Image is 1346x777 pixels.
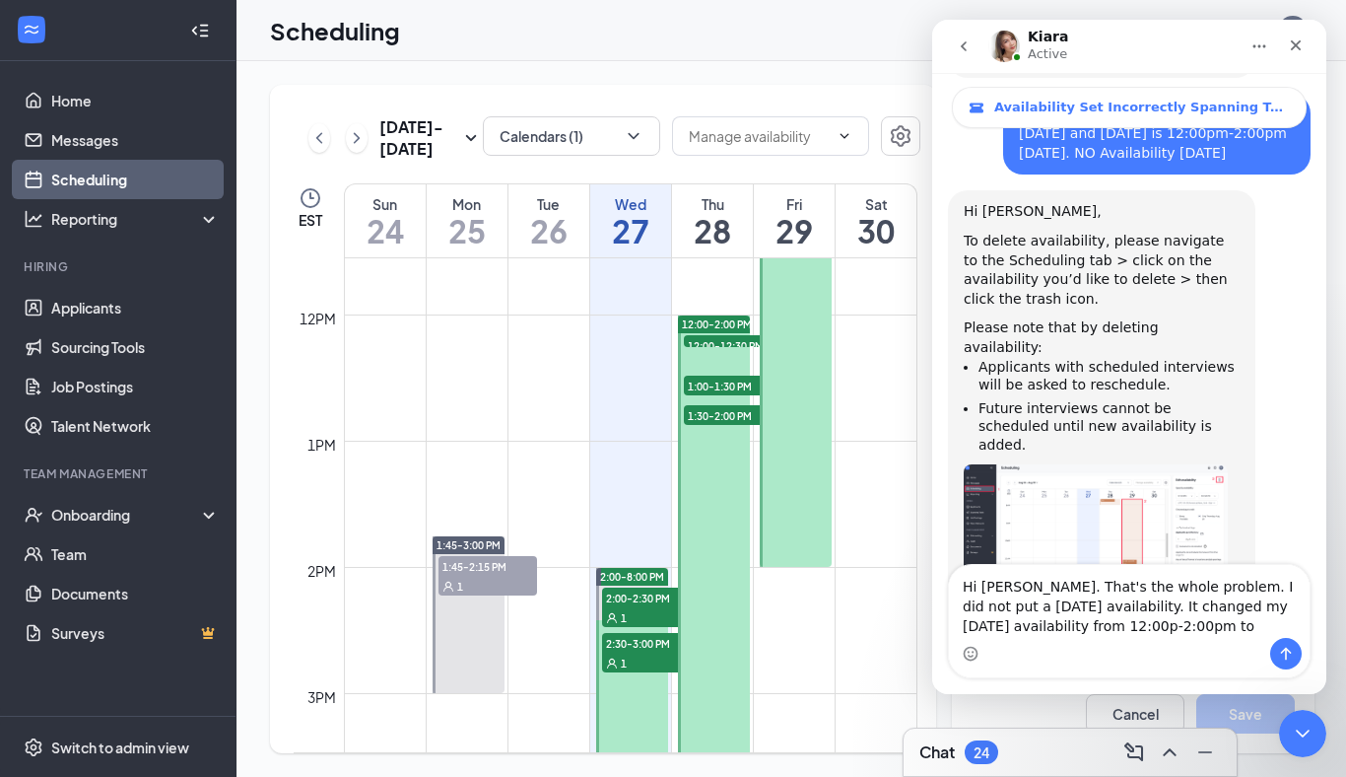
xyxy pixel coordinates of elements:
span: 2:00-2:30 PM [602,588,701,607]
a: Settings [881,116,920,160]
button: Save [1196,694,1295,734]
h1: 28 [672,214,753,247]
svg: ChevronDown [837,128,852,144]
div: 3pm [303,686,340,708]
a: Team [51,534,220,574]
div: Thu [672,194,753,214]
button: ChevronUp [1154,737,1185,768]
div: Sun [345,194,426,214]
span: 2:00-8:00 PM [600,570,664,584]
div: Team Management [24,465,216,482]
a: August 25, 2025 [427,184,507,257]
h3: [DATE] - [DATE] [379,116,459,160]
svg: ChevronRight [347,126,367,150]
svg: WorkstreamLogo [22,20,41,39]
a: Job Postings [51,367,220,406]
iframe: Intercom live chat [1279,710,1326,757]
svg: ChevronDown [624,126,643,146]
a: Sourcing Tools [51,327,220,367]
span: EST [299,210,322,230]
a: August 26, 2025 [508,184,589,257]
svg: User [606,612,618,624]
h1: 26 [508,214,589,247]
h1: 25 [427,214,507,247]
h1: Scheduling [270,14,400,47]
div: Sat [836,194,916,214]
div: Fri [754,194,835,214]
span: 1 [621,611,627,625]
a: Home [51,81,220,120]
h1: 24 [345,214,426,247]
svg: User [442,581,454,593]
a: August 24, 2025 [345,184,426,257]
input: Manage availability [689,125,829,147]
a: August 29, 2025 [754,184,835,257]
h1: 30 [836,214,916,247]
span: 12:00-12:30 PM [684,335,782,355]
div: Switch to admin view [51,738,189,757]
span: 1 [457,580,463,594]
button: ChevronRight [346,123,368,153]
h1: 29 [754,214,835,247]
svg: SmallChevronDown [459,126,483,150]
button: Cancel [1086,694,1184,734]
div: 12pm [296,308,340,329]
a: Talent Network [51,406,220,446]
div: 1pm [303,434,340,456]
a: Documents [51,574,220,613]
svg: QuestionInfo [1238,19,1261,42]
svg: Clock [299,186,322,210]
div: 2pm [303,560,340,582]
a: SurveysCrown [51,613,220,653]
button: Minimize [1189,737,1221,768]
svg: Notifications [1194,19,1218,42]
span: 1:45-3:00 PM [437,538,501,552]
a: August 30, 2025 [836,184,916,257]
svg: UserCheck [24,505,43,525]
button: Settings [881,116,920,156]
svg: Settings [889,124,912,148]
div: Hiring [24,258,216,275]
h1: 27 [590,214,671,247]
svg: User [606,658,618,670]
div: Reporting [51,209,221,229]
div: Tue [508,194,589,214]
svg: ChevronUp [1158,741,1181,764]
button: Calendars (1)ChevronDown [483,116,660,156]
div: 24 [974,744,989,761]
svg: ComposeMessage [1122,741,1146,764]
span: 12:00-2:00 PM [682,318,752,331]
h3: Chat [919,742,955,763]
svg: ChevronLeft [309,126,329,150]
a: Messages [51,120,220,160]
svg: Minimize [1193,741,1217,764]
a: Applicants [51,288,220,327]
svg: Settings [24,738,43,757]
iframe: Intercom live chat [932,20,1326,694]
a: August 28, 2025 [672,184,753,257]
span: 2:30-3:00 PM [602,633,701,653]
span: 1 [621,657,627,671]
div: Mon [427,194,507,214]
a: August 27, 2025 [590,184,671,257]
